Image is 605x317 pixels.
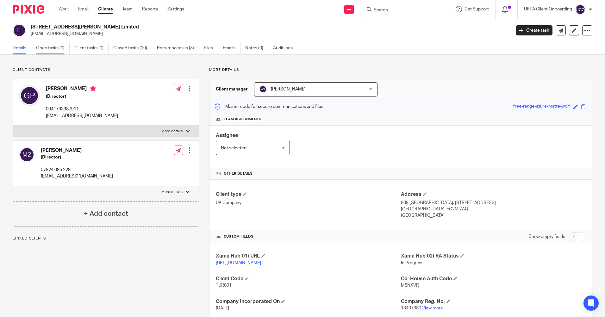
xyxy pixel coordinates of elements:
a: Audit logs [273,42,297,54]
h3: Client manager [216,86,248,92]
a: View more [422,306,443,310]
p: [EMAIL_ADDRESS][DOMAIN_NAME] [46,113,118,119]
h4: Co. House Auth Code [401,276,586,282]
h4: [PERSON_NAME] [46,85,118,93]
p: Master code for secure communications and files [214,103,323,110]
p: 809 [GEOGRAPHIC_DATA], [STREET_ADDRESS] [401,200,586,206]
p: [GEOGRAPHIC_DATA], EC2M 7AQ [401,206,586,212]
h4: Xama Hub 01) URL [216,253,401,259]
div: free-range-azure-matte-wolf [513,103,570,110]
p: More details [209,67,592,72]
p: More details [161,190,183,195]
span: In Progress [401,261,423,265]
a: [URL][DOMAIN_NAME] [216,261,261,265]
span: M8NXVR [401,283,419,288]
a: Client tasks (0) [74,42,109,54]
h4: Xama Hub 02) RA Status [401,253,586,259]
img: svg%3E [259,85,267,93]
a: Notes (0) [245,42,268,54]
a: Closed tasks (10) [113,42,152,54]
a: Clients [98,6,113,12]
a: Work [59,6,69,12]
span: Get Support [465,7,489,11]
h4: Company Incorporated On [216,298,401,305]
p: UKPA Client Onboarding [524,6,572,12]
h2: [STREET_ADDRESS][PERSON_NAME] Limited [31,24,411,30]
p: [EMAIL_ADDRESS][DOMAIN_NAME] [41,173,113,179]
a: Files [204,42,218,54]
p: More details [161,129,183,134]
h4: Address [401,191,586,198]
h4: Company Reg. No. [401,298,586,305]
h4: [PERSON_NAME] [41,147,113,154]
a: Team [122,6,133,12]
h5: (Director) [46,93,118,100]
img: Pixie [13,5,44,14]
a: Reports [142,6,158,12]
span: [DATE] [216,306,229,310]
img: svg%3E [13,24,26,37]
p: Linked clients [13,236,199,241]
h4: Client Code [216,276,401,282]
p: 0041793987911 [46,106,118,112]
span: Team assignments [224,117,261,122]
a: Create task [516,25,552,35]
img: svg%3E [19,147,34,162]
a: Emails [223,42,240,54]
input: Search [373,8,430,13]
a: Details [13,42,31,54]
img: svg%3E [575,4,585,15]
a: Open tasks (1) [36,42,70,54]
img: svg%3E [19,85,40,106]
span: Not selected [221,146,246,150]
h4: + Add contact [84,209,128,219]
i: Primary [90,85,96,92]
span: Assignee [216,133,238,138]
p: [GEOGRAPHIC_DATA] [401,212,586,219]
span: [PERSON_NAME] [271,87,306,91]
p: 07824 085 228 [41,167,113,173]
span: TUR001 [216,283,232,288]
a: Email [78,6,89,12]
label: Show empty fields [529,233,565,240]
h4: Client type [216,191,401,198]
span: Other details [224,171,253,176]
p: UK Company [216,200,401,206]
span: 13407380 [401,306,421,310]
h5: (Director) [41,154,113,160]
a: Recurring tasks (3) [157,42,199,54]
p: [EMAIL_ADDRESS][DOMAIN_NAME] [31,31,506,37]
p: Client contacts [13,67,199,72]
a: Settings [167,6,184,12]
h4: CUSTOM FIELDS [216,234,401,239]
